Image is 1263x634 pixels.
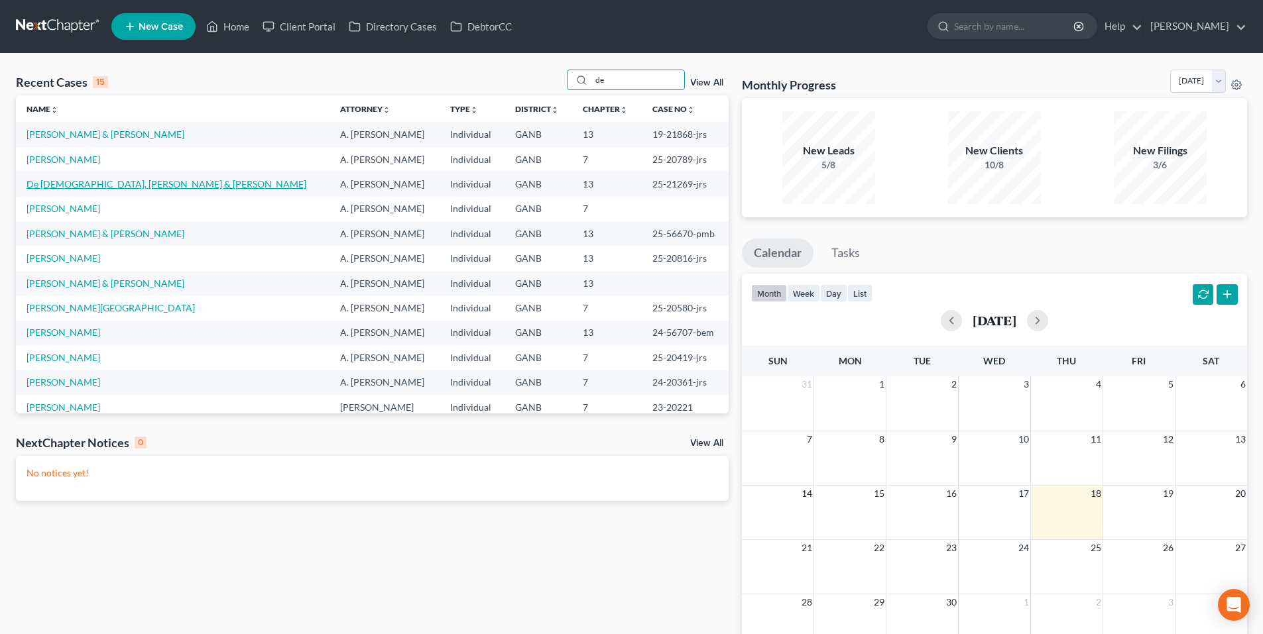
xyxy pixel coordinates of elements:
a: [PERSON_NAME] [27,376,100,388]
td: Individual [440,246,505,270]
div: 0 [135,437,147,449]
span: 3 [1022,376,1030,392]
span: 15 [872,486,886,502]
i: unfold_more [470,106,478,114]
span: 10 [1017,431,1030,447]
td: GANB [505,321,572,345]
p: No notices yet! [27,466,718,480]
td: 24-20361-jrs [642,370,729,395]
span: New Case [139,22,183,32]
a: [PERSON_NAME] [27,327,100,338]
a: [PERSON_NAME] [27,352,100,363]
a: Home [200,15,256,38]
h2: [DATE] [973,313,1016,327]
span: Mon [839,355,862,366]
td: 24-56707-bem [642,321,729,345]
span: 6 [1239,376,1247,392]
td: GANB [505,370,572,395]
a: Chapterunfold_more [583,104,628,114]
span: 12 [1162,431,1175,447]
a: View All [690,78,723,87]
td: GANB [505,122,572,146]
a: [PERSON_NAME][GEOGRAPHIC_DATA] [27,302,195,313]
a: [PERSON_NAME] [27,203,100,214]
div: NextChapter Notices [16,435,147,450]
td: 13 [572,172,641,196]
i: unfold_more [620,106,628,114]
a: Case Nounfold_more [652,104,695,114]
td: Individual [440,271,505,295]
span: 24 [1017,540,1030,556]
td: GANB [505,271,572,295]
span: 11 [1089,431,1103,447]
span: 18 [1089,486,1103,502]
i: unfold_more [687,106,695,114]
span: 27 [1234,540,1247,556]
td: GANB [505,197,572,221]
span: Sat [1203,355,1219,366]
td: 7 [572,295,641,320]
span: Sun [768,355,788,366]
td: A. [PERSON_NAME] [330,295,440,320]
td: A. [PERSON_NAME] [330,345,440,370]
td: A. [PERSON_NAME] [330,147,440,172]
td: 25-56670-pmb [642,221,729,246]
span: 14 [800,486,813,502]
input: Search by name... [954,14,1075,38]
td: GANB [505,295,572,320]
span: 26 [1162,540,1175,556]
h3: Monthly Progress [742,77,836,93]
a: Help [1098,15,1142,38]
button: month [751,284,787,302]
div: 15 [93,76,108,88]
a: Tasks [819,238,872,268]
td: GANB [505,172,572,196]
i: unfold_more [383,106,391,114]
div: New Leads [782,143,875,158]
a: [PERSON_NAME] & [PERSON_NAME] [27,278,184,289]
a: Typeunfold_more [450,104,478,114]
a: DebtorCC [444,15,518,38]
a: Attorneyunfold_more [340,104,391,114]
span: 23 [945,540,958,556]
td: 7 [572,345,641,370]
span: 29 [872,594,886,610]
td: [PERSON_NAME] [330,395,440,419]
td: GANB [505,345,572,370]
span: 25 [1089,540,1103,556]
td: GANB [505,221,572,246]
a: Districtunfold_more [515,104,559,114]
span: 3 [1167,594,1175,610]
td: A. [PERSON_NAME] [330,197,440,221]
button: list [847,284,872,302]
span: 2 [950,376,958,392]
td: 7 [572,147,641,172]
a: [PERSON_NAME] & [PERSON_NAME] [27,129,184,140]
a: View All [690,439,723,448]
a: [PERSON_NAME] & [PERSON_NAME] [27,228,184,239]
td: Individual [440,295,505,320]
td: A. [PERSON_NAME] [330,172,440,196]
i: unfold_more [50,106,58,114]
td: Individual [440,221,505,246]
span: 4 [1095,376,1103,392]
a: Directory Cases [342,15,444,38]
td: A. [PERSON_NAME] [330,271,440,295]
td: Individual [440,122,505,146]
button: week [787,284,820,302]
td: Individual [440,395,505,419]
span: 31 [800,376,813,392]
td: 7 [572,395,641,419]
span: 19 [1162,486,1175,502]
span: 21 [800,540,813,556]
div: 10/8 [948,158,1041,172]
a: Calendar [742,238,813,268]
span: 2 [1095,594,1103,610]
td: Individual [440,370,505,395]
td: A. [PERSON_NAME] [330,321,440,345]
div: New Clients [948,143,1041,158]
a: [PERSON_NAME] [27,252,100,264]
div: Recent Cases [16,74,108,90]
a: [PERSON_NAME] [1144,15,1246,38]
td: A. [PERSON_NAME] [330,122,440,146]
